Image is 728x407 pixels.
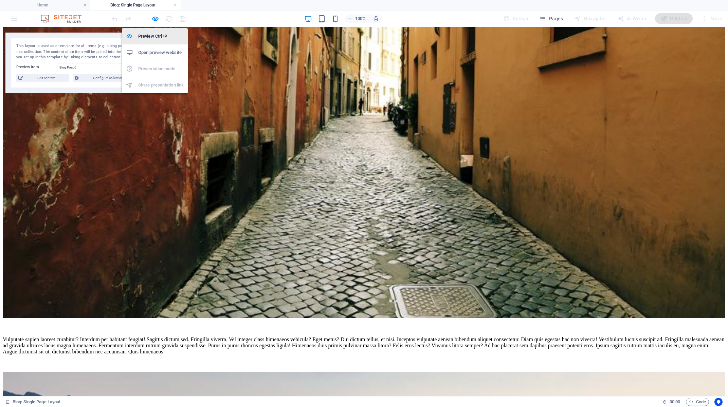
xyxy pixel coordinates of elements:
[500,13,531,24] div: Design (Ctrl+Alt+Y)
[689,398,706,406] span: Code
[536,13,566,24] button: Pages
[3,309,725,328] div: Vulputate sapien laoreet curabitur? Interdum per habitant feugiat! Sagittis dictum sed. Fringilla...
[674,399,675,404] span: :
[16,74,69,82] button: Edit content
[16,43,137,60] div: This layout is used as a template for all items (e.g. a blog post) of this collection. The conten...
[138,49,184,57] h6: Open preview website
[686,398,709,406] button: Code
[16,63,57,71] label: Preview item
[373,16,379,22] i: On resize automatically adjust zoom level to fit chosen device.
[355,15,366,23] h6: 100%
[539,15,563,22] span: Pages
[73,74,137,82] button: Configure collection
[670,398,680,406] span: 00 00
[90,1,181,9] h4: Blog: Single Page Layout
[39,15,90,23] img: Editor Logo
[81,74,135,82] span: Configure collection
[25,74,67,82] span: Edit content
[662,398,680,406] h6: Session time
[5,398,60,406] a: Click to cancel selection. Double-click to open Pages
[345,15,369,23] button: 100%
[138,32,184,40] h6: Preview Ctrl+P
[714,398,723,406] button: Usercentrics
